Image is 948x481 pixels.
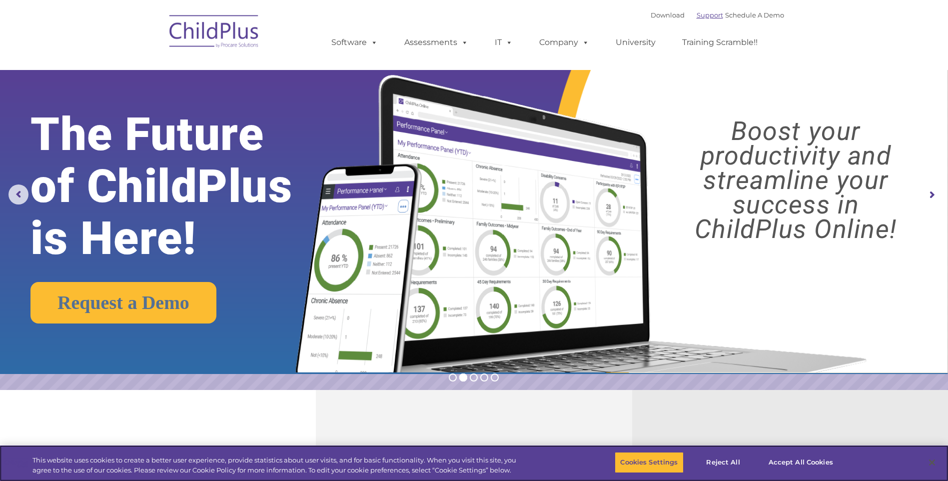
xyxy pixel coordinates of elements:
[321,32,388,52] a: Software
[139,66,169,73] span: Last name
[139,107,181,114] span: Phone number
[763,452,839,473] button: Accept All Cookies
[615,452,683,473] button: Cookies Settings
[692,452,755,473] button: Reject All
[32,455,521,475] div: This website uses cookies to create a better user experience, provide statistics about user visit...
[921,451,943,473] button: Close
[30,282,216,323] a: Request a Demo
[651,11,784,19] font: |
[529,32,599,52] a: Company
[485,32,523,52] a: IT
[164,8,264,58] img: ChildPlus by Procare Solutions
[672,32,768,52] a: Training Scramble!!
[697,11,723,19] a: Support
[606,32,666,52] a: University
[651,11,685,19] a: Download
[30,108,333,264] rs-layer: The Future of ChildPlus is Here!
[725,11,784,19] a: Schedule A Demo
[655,119,937,241] rs-layer: Boost your productivity and streamline your success in ChildPlus Online!
[394,32,478,52] a: Assessments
